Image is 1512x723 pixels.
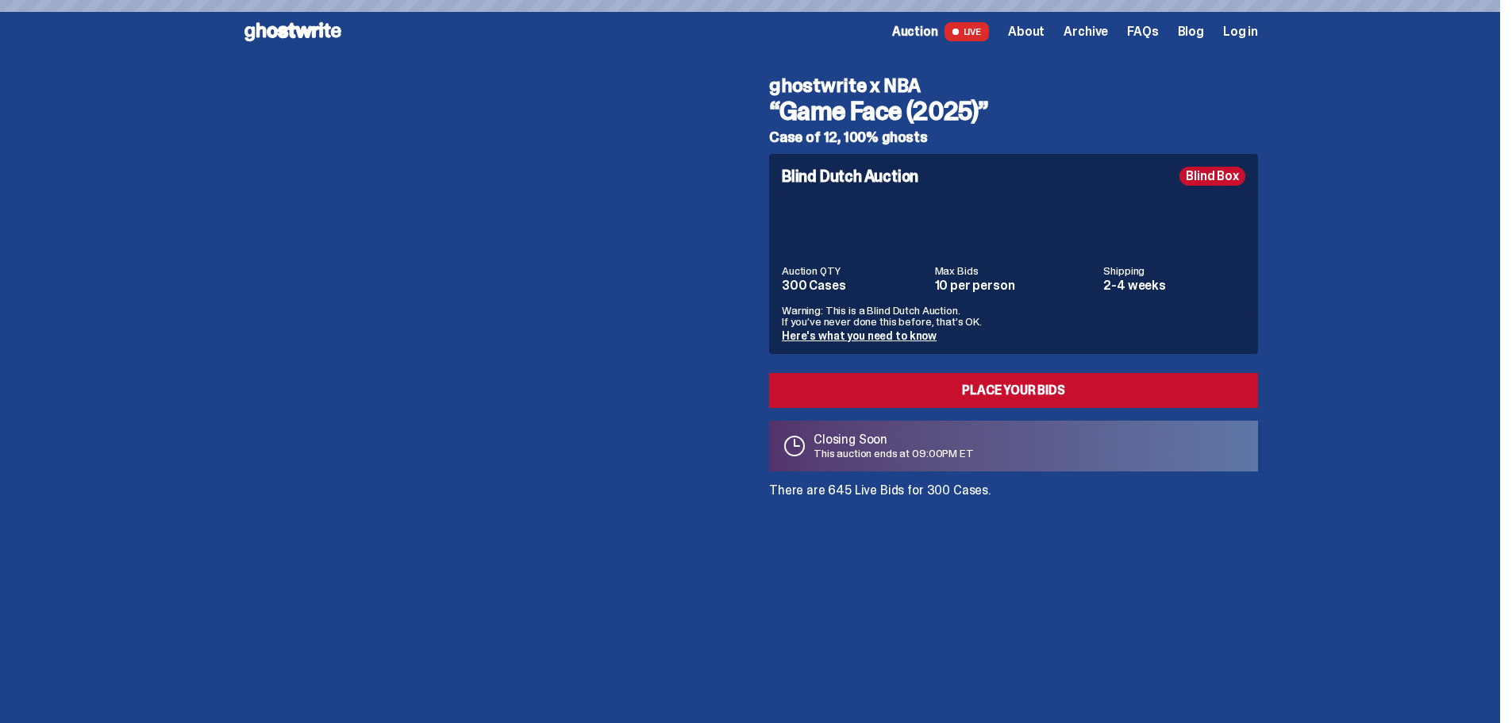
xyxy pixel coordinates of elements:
[935,265,1095,276] dt: Max Bids
[814,448,974,459] p: This auction ends at 09:00PM ET
[769,130,1258,144] h5: Case of 12, 100% ghosts
[1008,25,1045,38] a: About
[1103,265,1245,276] dt: Shipping
[782,305,1245,327] p: Warning: This is a Blind Dutch Auction. If you’ve never done this before, that’s OK.
[1223,25,1258,38] a: Log in
[1127,25,1158,38] a: FAQs
[782,168,918,184] h4: Blind Dutch Auction
[1178,25,1204,38] a: Blog
[769,373,1258,408] a: Place your Bids
[1179,167,1245,186] div: Blind Box
[769,484,1258,497] p: There are 645 Live Bids for 300 Cases.
[782,279,925,292] dd: 300 Cases
[769,98,1258,124] h3: “Game Face (2025)”
[945,22,990,41] span: LIVE
[1103,279,1245,292] dd: 2-4 weeks
[1064,25,1108,38] a: Archive
[769,76,1258,95] h4: ghostwrite x NBA
[892,25,938,38] span: Auction
[782,265,925,276] dt: Auction QTY
[935,279,1095,292] dd: 10 per person
[814,433,974,446] p: Closing Soon
[782,329,937,343] a: Here's what you need to know
[892,22,989,41] a: Auction LIVE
